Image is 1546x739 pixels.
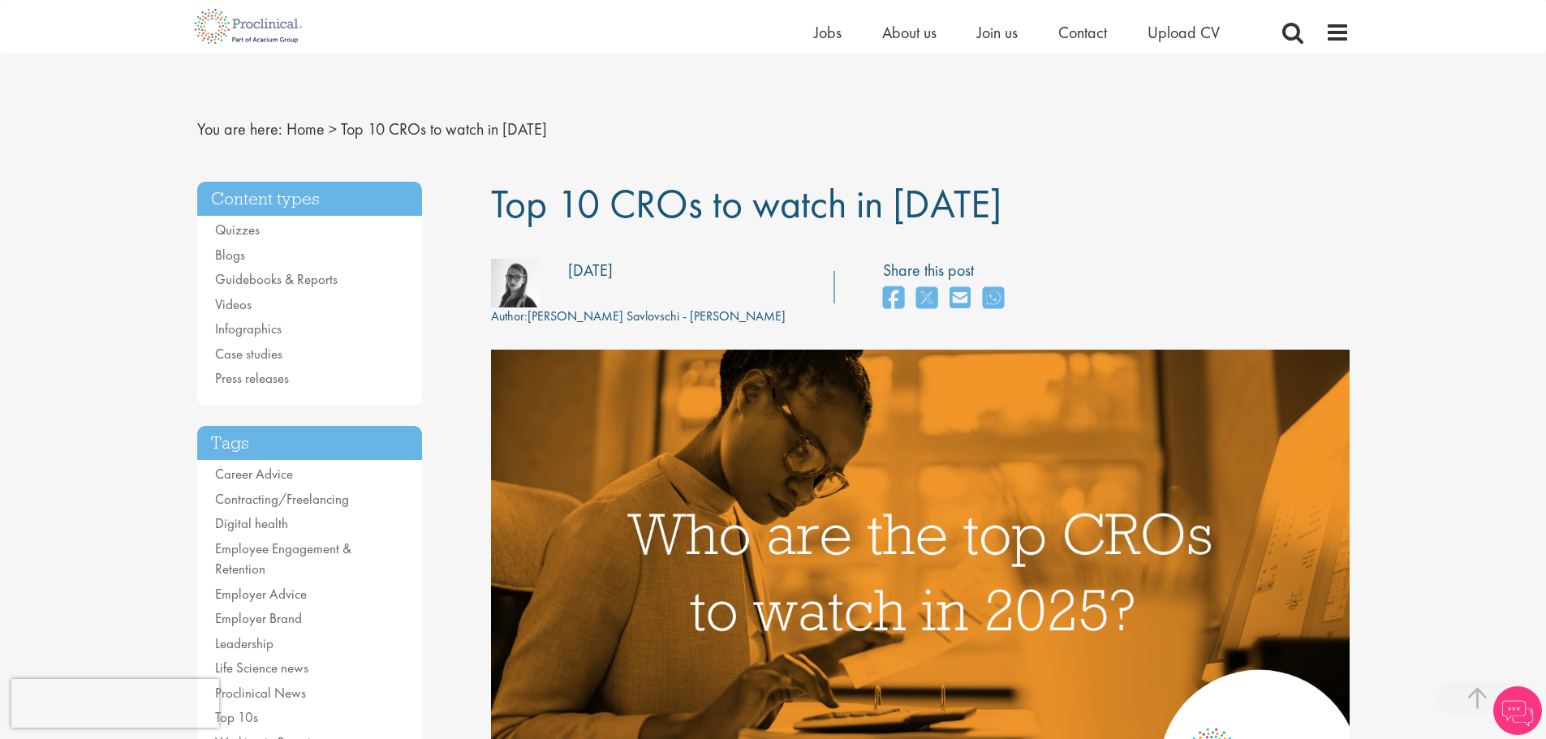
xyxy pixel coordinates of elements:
a: Guidebooks & Reports [215,270,338,288]
a: share on whats app [983,281,1004,316]
a: Top 10s [215,708,258,726]
span: Top 10 CROs to watch in [DATE] [491,178,1001,230]
a: Blogs [215,246,245,264]
iframe: reCAPTCHA [11,679,219,728]
div: [DATE] [568,259,613,282]
a: Case studies [215,345,282,363]
span: Top 10 CROs to watch in [DATE] [341,118,547,140]
a: Upload CV [1148,22,1220,43]
a: Employer Advice [215,585,307,603]
a: Infographics [215,320,282,337]
h3: Tags [197,426,423,461]
img: Chatbot [1493,686,1542,735]
a: share on email [950,281,971,316]
span: You are here: [197,118,282,140]
a: Life Science news [215,659,308,677]
a: Join us [977,22,1018,43]
a: Career Advice [215,465,293,483]
a: Proclinical News [215,684,306,702]
a: share on facebook [883,281,904,316]
a: share on twitter [916,281,937,316]
img: fff6768c-7d58-4950-025b-08d63f9598ee [491,259,540,307]
a: breadcrumb link [286,118,325,140]
a: Employee Engagement & Retention [215,539,351,578]
a: Digital health [215,514,288,532]
a: Press releases [215,369,289,387]
a: Contact [1058,22,1107,43]
h3: Content types [197,182,423,217]
span: > [329,118,337,140]
a: Jobs [814,22,842,43]
label: Share this post [883,259,1012,282]
a: Quizzes [215,221,260,238]
a: Leadership [215,634,273,652]
span: Author: [491,307,528,324]
a: Contracting/Freelancing [215,490,349,508]
div: [PERSON_NAME] Savlovschi - [PERSON_NAME] [491,307,786,326]
a: About us [882,22,937,43]
a: Employer Brand [215,609,302,627]
a: Videos [215,295,252,313]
